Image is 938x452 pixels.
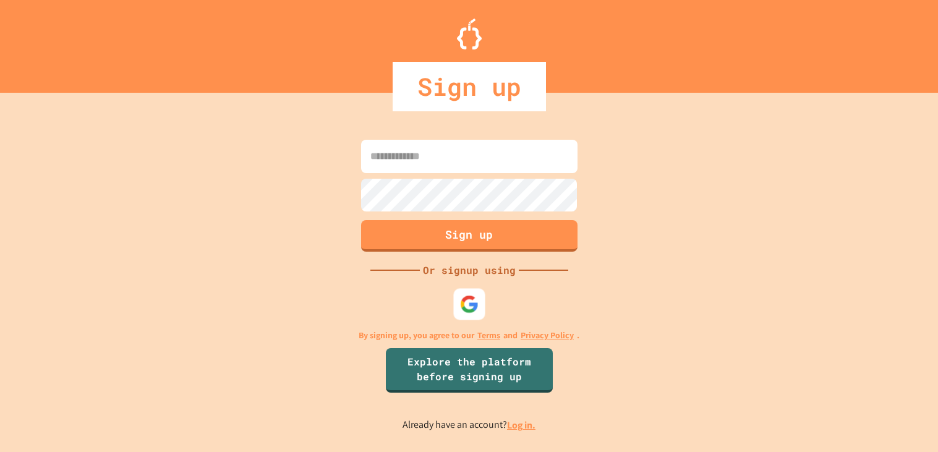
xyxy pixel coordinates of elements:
[359,329,579,342] p: By signing up, you agree to our and .
[386,348,553,393] a: Explore the platform before signing up
[420,263,519,278] div: Or signup using
[403,417,535,433] p: Already have an account?
[477,329,500,342] a: Terms
[507,419,535,432] a: Log in.
[393,62,546,111] div: Sign up
[361,220,578,252] button: Sign up
[457,19,482,49] img: Logo.svg
[521,329,574,342] a: Privacy Policy
[459,295,479,314] img: google-icon.svg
